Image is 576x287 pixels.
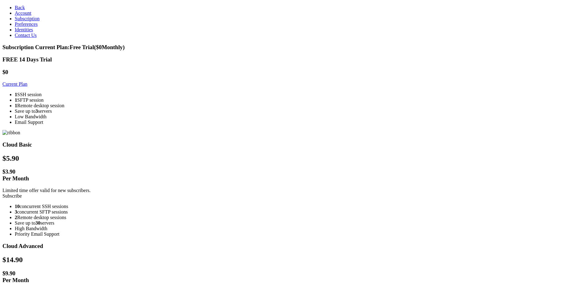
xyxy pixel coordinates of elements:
li: Priority Email Support [15,231,574,237]
a: Identities [15,27,33,32]
div: Per Month [2,277,574,284]
a: Current Plan [2,81,27,87]
strong: 1 [15,97,17,103]
span: Limited time offer valid for new subscribers. [2,188,91,193]
strong: 3 [36,108,38,114]
h3: FREE 14 Days Trial [2,56,574,63]
li: Save up to servers [15,220,574,226]
li: SSH session [15,92,574,97]
img: ribbon [2,130,20,136]
li: High Bandwidth [15,226,574,231]
span: Current Plan: Free Trial ($ 0 Monthly) [35,44,125,50]
a: Account [15,10,31,16]
a: Back [15,5,25,10]
h3: Subscription [2,44,574,51]
div: Per Month [2,175,574,182]
strong: 1 [15,103,17,108]
strong: 10 [15,204,20,209]
li: concurrent SSH sessions [15,204,574,209]
h3: Cloud Advanced [2,243,574,250]
a: Preferences [15,22,38,27]
li: concurrent SFTP sessions [15,209,574,215]
a: Subscribe [2,193,22,199]
li: Low Bandwidth [15,114,574,120]
li: Remote desktop session [15,103,574,108]
strong: 3 [15,209,17,214]
strong: 2 [15,215,17,220]
h2: $ 5.90 [2,154,574,163]
h1: $ 9.90 [2,270,574,284]
h1: $0 [2,69,574,76]
h2: $ 14.90 [2,256,574,264]
li: SFTP session [15,97,574,103]
strong: 1 [15,92,17,97]
a: Contact Us [15,33,37,38]
li: Email Support [15,120,574,125]
h1: $ 3.90 [2,168,574,182]
li: Remote desktop sessions [15,215,574,220]
strong: 30 [36,220,41,226]
a: Subscription [15,16,40,21]
h3: Cloud Basic [2,141,574,148]
li: Save up to servers [15,108,574,114]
